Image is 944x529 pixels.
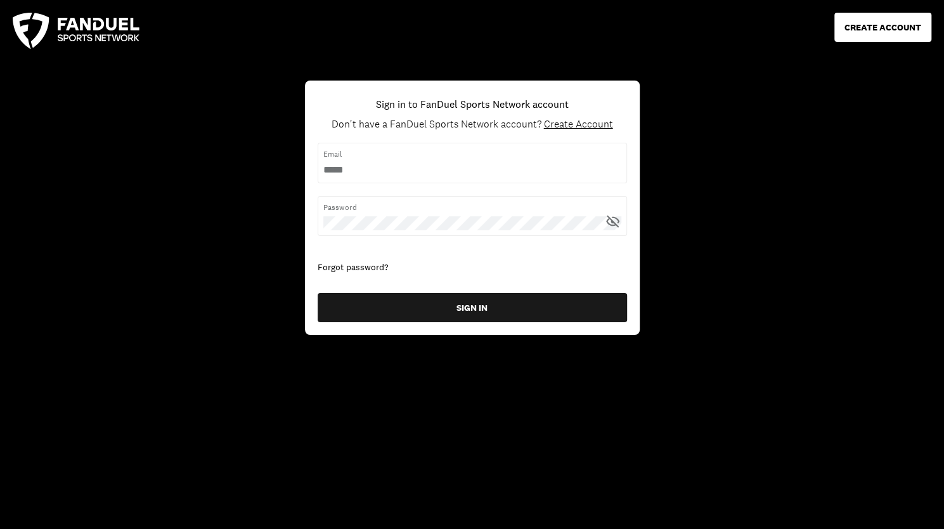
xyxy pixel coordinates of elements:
div: Don't have a FanDuel Sports Network account? [332,118,613,130]
button: CREATE ACCOUNT [834,13,931,42]
span: Password [323,202,621,213]
h1: Sign in to FanDuel Sports Network account [376,96,569,112]
button: SIGN IN [318,293,627,322]
div: Forgot password? [318,261,627,274]
span: Create Account [544,117,613,131]
span: Email [323,148,621,160]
